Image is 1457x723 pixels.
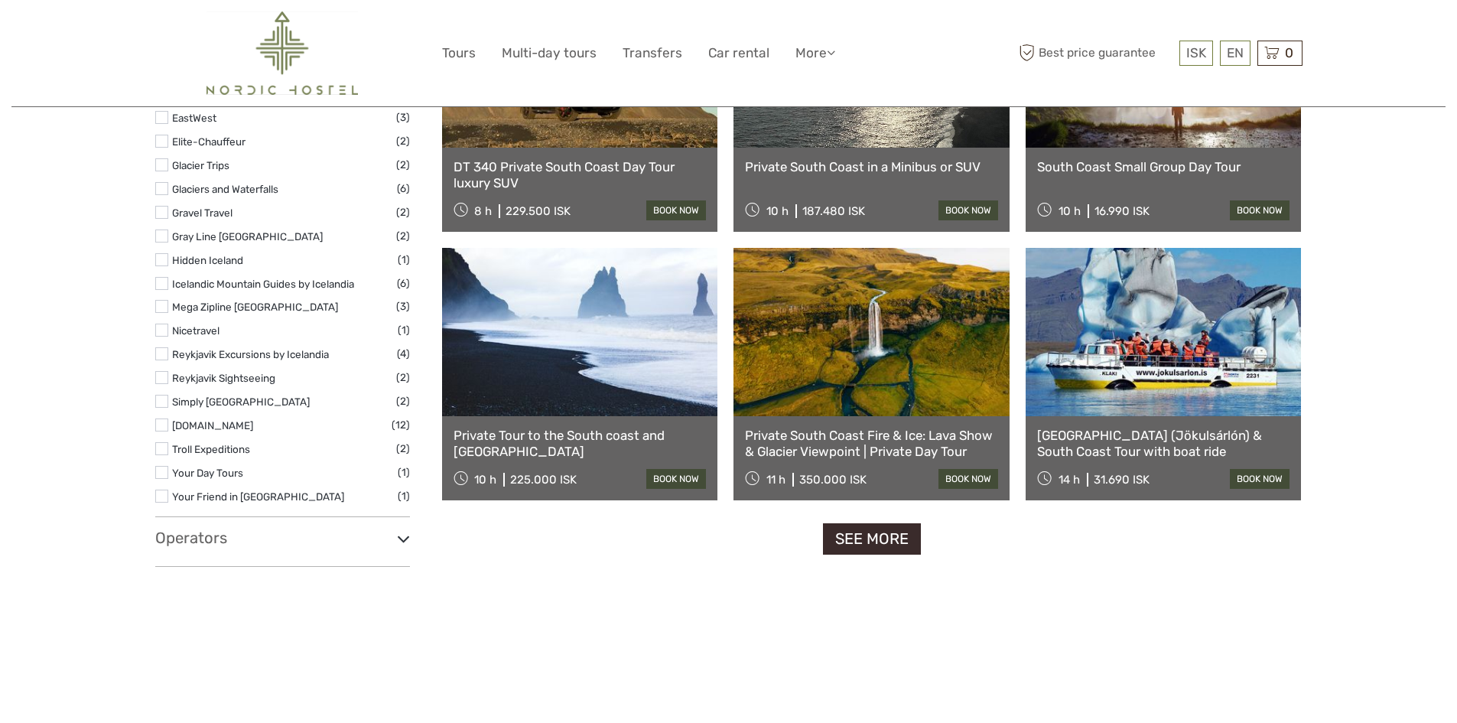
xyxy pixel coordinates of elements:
[396,109,410,126] span: (3)
[442,42,476,64] a: Tours
[398,487,410,505] span: (1)
[21,27,173,39] p: We're away right now. Please check back later!
[506,204,571,218] div: 229.500 ISK
[172,324,220,337] a: Nicetravel
[708,42,769,64] a: Car rental
[155,529,410,547] h3: Operators
[397,345,410,363] span: (4)
[1094,473,1150,487] div: 31.690 ISK
[396,156,410,174] span: (2)
[172,396,310,408] a: Simply [GEOGRAPHIC_DATA]
[745,428,998,459] a: Private South Coast Fire & Ice: Lava Show & Glacier Viewpoint | Private Day Tour
[1186,45,1206,60] span: ISK
[1283,45,1296,60] span: 0
[646,200,706,220] a: book now
[802,204,865,218] div: 187.480 ISK
[474,204,492,218] span: 8 h
[766,473,785,487] span: 11 h
[172,183,278,195] a: Glaciers and Waterfalls
[1230,469,1290,489] a: book now
[510,473,577,487] div: 225.000 ISK
[172,254,243,266] a: Hidden Iceland
[172,372,275,384] a: Reykjavik Sightseeing
[474,473,496,487] span: 10 h
[1220,41,1250,66] div: EN
[172,135,246,148] a: Elite-Chauffeur
[502,42,597,64] a: Multi-day tours
[172,490,344,503] a: Your Friend in [GEOGRAPHIC_DATA]
[454,159,707,191] a: DT 340 Private South Coast Day Tour luxury SUV
[172,207,233,219] a: Gravel Travel
[1094,204,1150,218] div: 16.990 ISK
[392,416,410,434] span: (12)
[172,301,338,313] a: Mega Zipline [GEOGRAPHIC_DATA]
[1037,159,1290,174] a: South Coast Small Group Day Tour
[823,523,921,555] a: See more
[396,132,410,150] span: (2)
[396,227,410,245] span: (2)
[1037,428,1290,459] a: [GEOGRAPHIC_DATA] (Jökulsárlón) & South Coast Tour with boat ride
[646,469,706,489] a: book now
[766,204,789,218] span: 10 h
[396,369,410,386] span: (2)
[623,42,682,64] a: Transfers
[176,24,194,42] button: Open LiveChat chat widget
[396,298,410,315] span: (3)
[938,200,998,220] a: book now
[172,159,229,171] a: Glacier Trips
[207,11,358,95] img: 2454-61f15230-a6bf-4303-aa34-adabcbdb58c5_logo_big.png
[397,275,410,292] span: (6)
[398,321,410,339] span: (1)
[396,440,410,458] span: (2)
[799,473,867,487] div: 350.000 ISK
[172,467,243,479] a: Your Day Tours
[172,348,329,360] a: Reykjavik Excursions by Icelandia
[1016,41,1176,66] span: Best price guarantee
[795,42,835,64] a: More
[396,392,410,410] span: (2)
[172,112,216,124] a: EastWest
[454,428,707,459] a: Private Tour to the South coast and [GEOGRAPHIC_DATA]
[396,204,410,221] span: (2)
[1230,200,1290,220] a: book now
[172,278,354,290] a: Icelandic Mountain Guides by Icelandia
[398,464,410,481] span: (1)
[398,251,410,269] span: (1)
[1059,473,1080,487] span: 14 h
[938,469,998,489] a: book now
[172,419,253,432] a: [DOMAIN_NAME]
[172,230,323,243] a: Gray Line [GEOGRAPHIC_DATA]
[745,159,998,174] a: Private South Coast in a Minibus or SUV
[172,443,250,455] a: Troll Expeditions
[397,180,410,197] span: (6)
[1059,204,1081,218] span: 10 h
